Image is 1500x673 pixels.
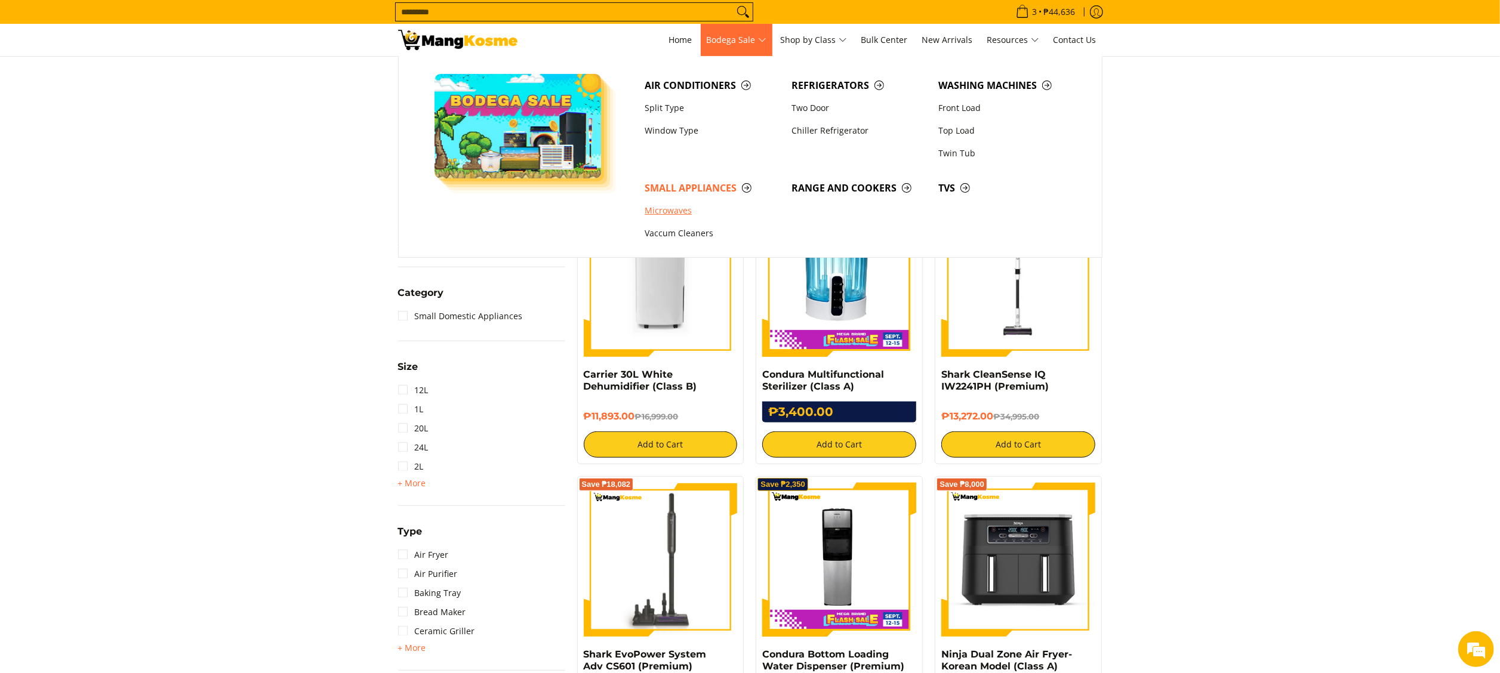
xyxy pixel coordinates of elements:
a: Two Door [786,97,932,119]
span: Type [398,527,423,536]
span: 3 [1031,8,1039,16]
span: Range and Cookers [791,181,926,196]
a: Carrier 30L White Dehumidifier (Class B) [584,369,697,392]
a: Ninja Dual Zone Air Fryer- Korean Model (Class A) [941,649,1072,672]
h6: ₱11,893.00 [584,410,738,422]
h6: ₱13,272.00 [941,410,1095,422]
span: Size [398,362,418,372]
a: 12L [398,381,429,400]
summary: Open [398,362,418,381]
img: Small Appliances l Mang Kosme: Home Appliances Warehouse Sale [398,30,518,50]
button: Add to Cart [584,431,738,458]
span: Air Conditioners [645,78,780,93]
a: Chiller Refrigerator [786,119,932,142]
button: Search [734,3,753,21]
img: carrier-30-liter-dehumidier-premium-full-view-mang-kosme [584,203,738,357]
span: TVs [938,181,1073,196]
a: Window Type [639,119,786,142]
a: Twin Tub [932,142,1079,165]
nav: Main Menu [529,24,1102,56]
summary: Open [398,641,426,655]
img: shark-cleansense-cordless-stick-vacuum-front-full-view-mang-kosme [941,203,1095,357]
del: ₱34,995.00 [993,412,1039,421]
a: Shop by Class [775,24,853,56]
span: Bulk Center [861,34,908,45]
a: Shark CleanSense IQ IW2241PH (Premium) [941,369,1049,392]
a: Washing Machines [932,74,1079,97]
span: + More [398,478,426,488]
a: 2L [398,457,424,476]
span: Washing Machines [938,78,1073,93]
a: Air Fryer [398,545,449,564]
a: Shark EvoPower System Adv CS601 (Premium) [584,649,707,672]
summary: Open [398,288,444,307]
summary: Open [398,527,423,545]
a: Refrigerators [786,74,932,97]
span: + More [398,643,426,653]
span: Resources [987,33,1039,48]
a: Air Purifier [398,564,458,584]
a: Vaccum Cleaners [639,223,786,245]
span: • [1012,5,1079,18]
a: Split Type [639,97,786,119]
a: TVs [932,177,1079,199]
img: Condura Multifunctional Sterilizer (Class A) [762,203,916,357]
span: Shop by Class [781,33,847,48]
a: Top Load [932,119,1079,142]
span: Category [398,288,444,298]
a: 20L [398,419,429,438]
del: ₱16,999.00 [635,412,679,421]
a: Air Conditioners [639,74,786,97]
img: shark-evopower-wireless-vacuum-full-view-mang-kosme [584,483,738,637]
img: Bodega Sale [435,74,602,178]
span: Home [669,34,692,45]
a: Range and Cookers [786,177,932,199]
a: Baking Tray [398,584,461,603]
a: Bread Maker [398,603,466,622]
span: Bodega Sale [707,33,766,48]
a: Resources [981,24,1045,56]
span: Small Appliances [645,181,780,196]
span: Save ₱2,350 [760,481,805,488]
a: Small Domestic Appliances [398,307,523,326]
a: 1L [398,400,424,419]
a: Home [663,24,698,56]
a: Bodega Sale [701,24,772,56]
h6: ₱3,400.00 [762,402,916,422]
span: Contact Us [1054,34,1096,45]
a: Small Appliances [639,177,786,199]
a: Condura Bottom Loading Water Dispenser (Premium) [762,649,904,672]
img: ninja-dual-zone-air-fryer-full-view-mang-kosme [941,483,1095,637]
a: Microwaves [639,200,786,223]
a: Bulk Center [855,24,914,56]
span: New Arrivals [922,34,973,45]
span: Refrigerators [791,78,926,93]
a: 24L [398,438,429,457]
summary: Open [398,476,426,490]
span: Save ₱8,000 [940,481,984,488]
a: New Arrivals [916,24,979,56]
button: Add to Cart [941,431,1095,458]
a: Contact Us [1048,24,1102,56]
a: Condura Multifunctional Sterilizer (Class A) [762,369,884,392]
span: Save ₱18,082 [582,481,631,488]
a: Ceramic Griller [398,622,475,641]
span: ₱44,636 [1042,8,1077,16]
a: Front Load [932,97,1079,119]
img: Condura Bottom Loading Water Dispenser (Premium) [762,483,916,637]
button: Add to Cart [762,431,916,458]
